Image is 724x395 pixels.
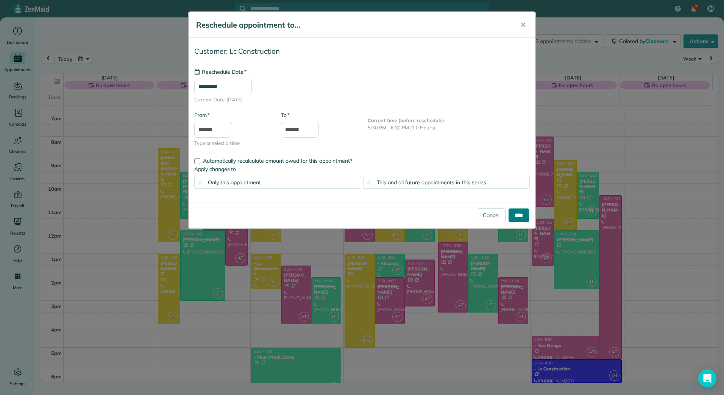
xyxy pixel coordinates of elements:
[194,68,247,76] label: Reschedule Date
[368,117,444,123] b: Current time (before reschedule)
[367,181,372,186] input: This and all future appointments in this series
[194,96,530,104] span: Current Date: [DATE]
[208,179,261,186] span: Only this appointment
[520,20,526,29] span: ✕
[194,165,530,173] label: Apply changes to
[281,111,290,119] label: To
[194,111,210,119] label: From
[377,179,486,186] span: This and all future appointments in this series
[198,181,203,186] input: Only this appointment
[698,369,716,387] div: Open Intercom Messenger
[477,208,506,222] a: Cancel
[194,140,270,147] span: Type or select a time
[194,47,530,55] h4: Customer: Lc Construction
[196,20,510,30] h5: Reschedule appointment to...
[368,124,530,132] p: 5:30 PM - 6:30 PM (1.0 Hours)
[203,157,352,164] span: Automatically recalculate amount owed for this appointment?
